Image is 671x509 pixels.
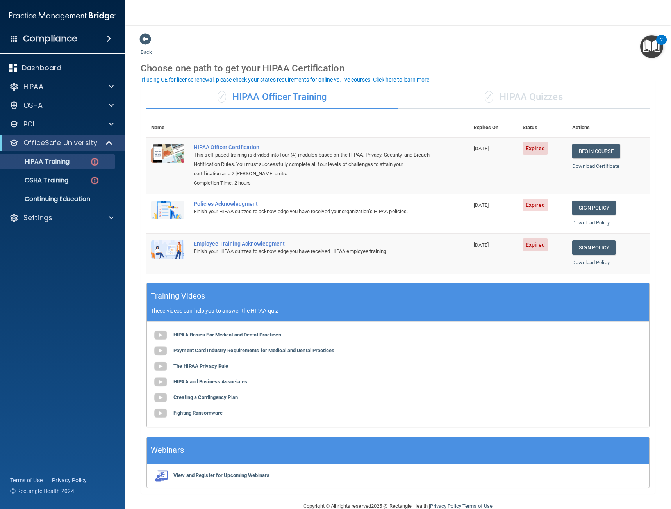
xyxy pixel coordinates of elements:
h4: Compliance [23,33,77,44]
img: dashboard.aa5b2476.svg [9,64,17,72]
a: Sign Policy [572,201,616,215]
a: Settings [9,213,114,222]
button: Open Resource Center, 2 new notifications [640,35,663,58]
span: Expired [523,238,548,251]
p: PCI [23,119,34,129]
img: gray_youtube_icon.38fcd6cc.png [153,343,168,359]
div: Finish your HIPAA quizzes to acknowledge you have received your organization’s HIPAA policies. [194,207,430,216]
img: danger-circle.6113f641.png [90,157,100,167]
a: Privacy Policy [430,503,461,509]
b: View and Register for Upcoming Webinars [173,472,269,478]
a: OSHA [9,101,114,110]
b: Fighting Ransomware [173,410,223,416]
span: [DATE] [474,242,489,248]
span: [DATE] [474,146,489,151]
img: gray_youtube_icon.38fcd6cc.png [153,406,168,421]
b: Creating a Contingency Plan [173,394,238,400]
div: 2 [660,40,663,50]
div: HIPAA Officer Training [146,85,398,109]
a: Privacy Policy [52,476,87,484]
img: gray_youtube_icon.38fcd6cc.png [153,327,168,343]
span: Ⓒ Rectangle Health 2024 [10,487,74,495]
a: HIPAA [9,82,114,91]
span: [DATE] [474,202,489,208]
p: HIPAA [23,82,43,91]
a: Back [141,40,152,55]
div: HIPAA Quizzes [398,85,650,109]
img: webinarIcon.c7ebbf15.png [153,470,168,482]
a: Download Policy [572,260,610,265]
a: HIPAA Officer Certification [194,144,430,150]
a: Terms of Use [462,503,493,509]
a: Begin Course [572,144,620,158]
p: OfficeSafe University [23,138,97,148]
a: OfficeSafe University [9,138,113,148]
div: Completion Time: 2 hours [194,178,430,188]
p: Settings [23,213,52,222]
img: danger-circle.6113f641.png [90,176,100,185]
b: HIPAA Basics For Medical and Dental Practices [173,332,281,338]
a: Terms of Use [10,476,43,484]
div: Finish your HIPAA quizzes to acknowledge you have received HIPAA employee training. [194,247,430,256]
p: Dashboard [22,63,61,73]
p: OSHA Training [5,176,68,184]
span: Expired [523,142,548,155]
div: Employee Training Acknowledgment [194,240,430,247]
button: If using CE for license renewal, please check your state's requirements for online vs. live cours... [141,76,432,84]
img: gray_youtube_icon.38fcd6cc.png [153,374,168,390]
span: Expired [523,199,548,211]
h5: Training Videos [151,289,205,303]
a: Download Policy [572,220,610,226]
div: Policies Acknowledgment [194,201,430,207]
div: If using CE for license renewal, please check your state's requirements for online vs. live cours... [142,77,431,82]
b: The HIPAA Privacy Rule [173,363,228,369]
th: Actions [567,118,650,137]
p: Continuing Education [5,195,112,203]
img: gray_youtube_icon.38fcd6cc.png [153,390,168,406]
a: Sign Policy [572,240,616,255]
span: ✓ [485,91,493,103]
p: HIPAA Training [5,158,70,166]
img: PMB logo [9,8,116,24]
th: Name [146,118,189,137]
a: Download Certificate [572,163,619,169]
span: ✓ [218,91,226,103]
b: Payment Card Industry Requirements for Medical and Dental Practices [173,347,334,353]
img: gray_youtube_icon.38fcd6cc.png [153,359,168,374]
th: Expires On [469,118,518,137]
p: These videos can help you to answer the HIPAA quiz [151,308,645,314]
div: This self-paced training is divided into four (4) modules based on the HIPAA, Privacy, Security, ... [194,150,430,178]
div: Choose one path to get your HIPAA Certification [141,57,655,80]
th: Status [518,118,567,137]
a: Dashboard [9,63,114,73]
h5: Webinars [151,443,184,457]
b: HIPAA and Business Associates [173,379,247,384]
p: OSHA [23,101,43,110]
a: PCI [9,119,114,129]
